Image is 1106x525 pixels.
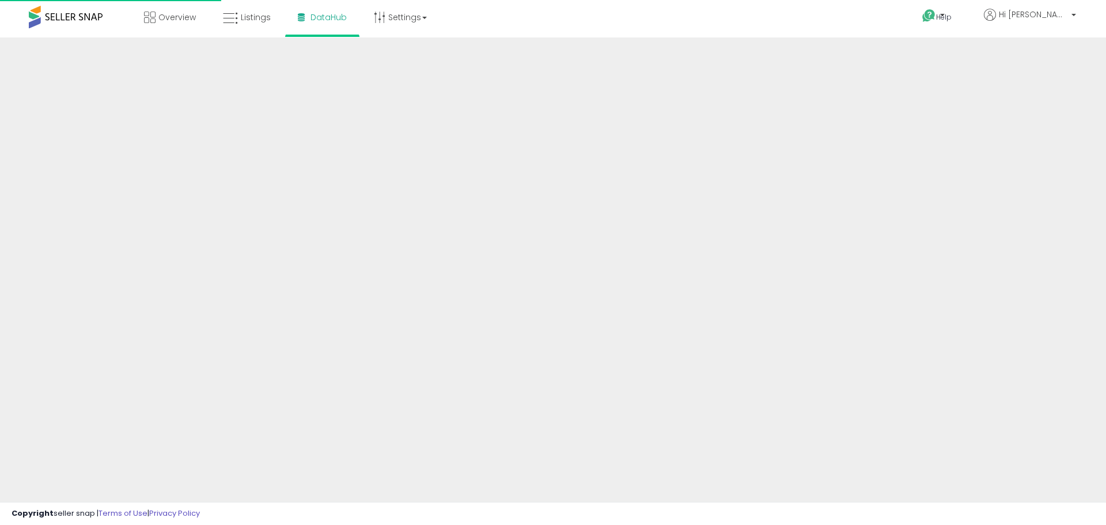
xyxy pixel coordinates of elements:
span: Listings [241,12,271,23]
span: DataHub [310,12,347,23]
span: Overview [158,12,196,23]
i: Get Help [922,9,936,23]
a: Hi [PERSON_NAME] [984,9,1076,35]
span: Help [936,12,952,22]
span: Hi [PERSON_NAME] [999,9,1068,20]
